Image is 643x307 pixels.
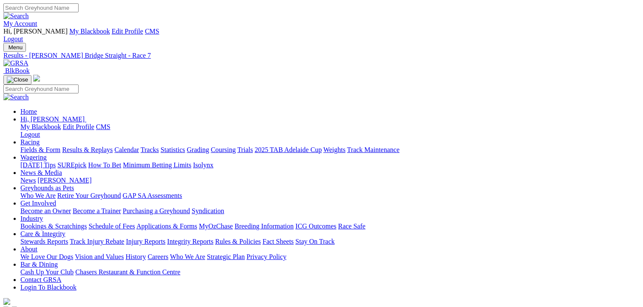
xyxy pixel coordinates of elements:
[20,207,71,214] a: Become an Owner
[20,192,56,199] a: Who We Are
[88,223,135,230] a: Schedule of Fees
[20,115,86,123] a: Hi, [PERSON_NAME]
[20,200,56,207] a: Get Involved
[20,123,640,138] div: Hi, [PERSON_NAME]
[20,230,65,237] a: Care & Integrity
[123,207,190,214] a: Purchasing a Greyhound
[62,146,113,153] a: Results & Replays
[20,161,56,169] a: [DATE] Tips
[3,59,28,67] img: GRSA
[3,28,68,35] span: Hi, [PERSON_NAME]
[123,161,191,169] a: Minimum Betting Limits
[3,20,37,27] a: My Account
[338,223,365,230] a: Race Safe
[3,84,79,93] input: Search
[20,177,640,184] div: News & Media
[20,238,640,245] div: Care & Integrity
[3,298,10,305] img: logo-grsa-white.png
[5,67,30,74] span: BlkBook
[147,253,168,260] a: Careers
[20,207,640,215] div: Get Involved
[187,146,209,153] a: Grading
[96,123,110,130] a: CMS
[161,146,185,153] a: Statistics
[20,253,73,260] a: We Love Our Dogs
[73,207,121,214] a: Become a Trainer
[20,161,640,169] div: Wagering
[70,238,124,245] a: Track Injury Rebate
[20,123,61,130] a: My Blackbook
[255,146,322,153] a: 2025 TAB Adelaide Cup
[215,238,261,245] a: Rules & Policies
[295,223,336,230] a: ICG Outcomes
[125,253,146,260] a: History
[3,43,26,52] button: Toggle navigation
[3,35,23,42] a: Logout
[323,146,346,153] a: Weights
[246,253,286,260] a: Privacy Policy
[20,138,40,146] a: Racing
[207,253,245,260] a: Strategic Plan
[235,223,294,230] a: Breeding Information
[167,238,213,245] a: Integrity Reports
[20,154,47,161] a: Wagering
[88,161,122,169] a: How To Bet
[193,161,213,169] a: Isolynx
[20,238,68,245] a: Stewards Reports
[3,3,79,12] input: Search
[3,67,30,74] a: BlkBook
[3,75,31,84] button: Toggle navigation
[192,207,224,214] a: Syndication
[141,146,159,153] a: Tracks
[20,261,58,268] a: Bar & Dining
[20,268,640,276] div: Bar & Dining
[20,268,74,276] a: Cash Up Your Club
[263,238,294,245] a: Fact Sheets
[3,12,29,20] img: Search
[170,253,205,260] a: Who We Are
[20,131,40,138] a: Logout
[3,52,640,59] a: Results - [PERSON_NAME] Bridge Straight - Race 7
[20,192,640,200] div: Greyhounds as Pets
[114,146,139,153] a: Calendar
[20,253,640,261] div: About
[347,146,399,153] a: Track Maintenance
[20,284,76,291] a: Login To Blackbook
[33,75,40,82] img: logo-grsa-white.png
[126,238,165,245] a: Injury Reports
[112,28,143,35] a: Edit Profile
[199,223,233,230] a: MyOzChase
[20,276,61,283] a: Contact GRSA
[20,245,37,253] a: About
[20,108,37,115] a: Home
[20,184,74,192] a: Greyhounds as Pets
[37,177,91,184] a: [PERSON_NAME]
[75,253,124,260] a: Vision and Values
[20,223,640,230] div: Industry
[20,215,43,222] a: Industry
[63,123,94,130] a: Edit Profile
[7,76,28,83] img: Close
[20,223,87,230] a: Bookings & Scratchings
[211,146,236,153] a: Coursing
[20,115,85,123] span: Hi, [PERSON_NAME]
[123,192,182,199] a: GAP SA Assessments
[8,44,23,51] span: Menu
[295,238,334,245] a: Stay On Track
[69,28,110,35] a: My Blackbook
[57,192,121,199] a: Retire Your Greyhound
[20,146,60,153] a: Fields & Form
[20,169,62,176] a: News & Media
[75,268,180,276] a: Chasers Restaurant & Function Centre
[57,161,86,169] a: SUREpick
[237,146,253,153] a: Trials
[20,146,640,154] div: Racing
[20,177,36,184] a: News
[136,223,197,230] a: Applications & Forms
[3,93,29,101] img: Search
[3,28,640,43] div: My Account
[145,28,159,35] a: CMS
